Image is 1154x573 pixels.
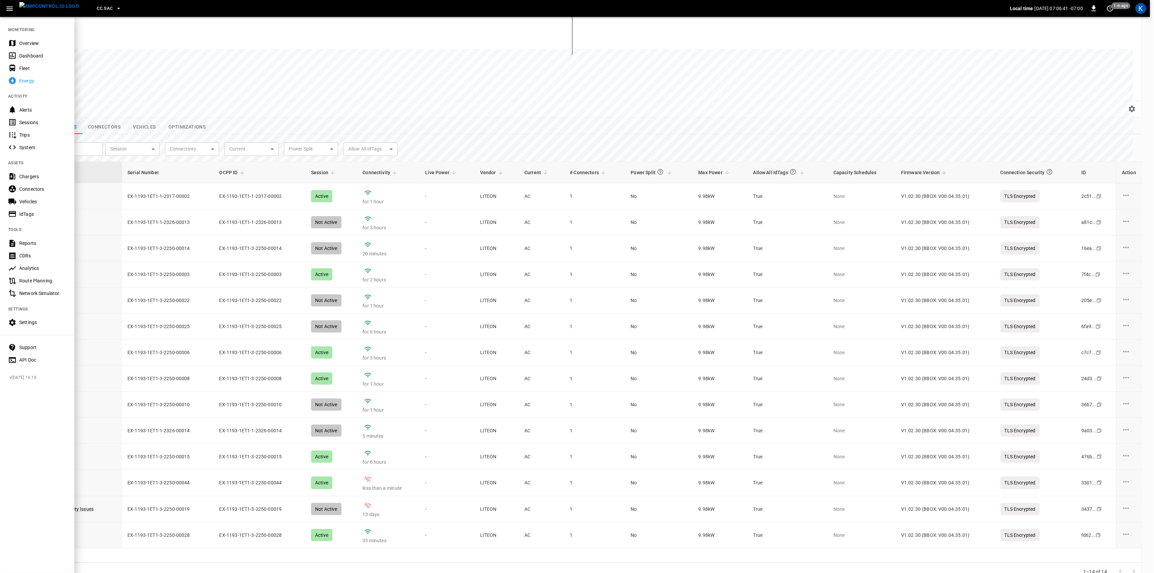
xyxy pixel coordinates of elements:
span: CC.SAC [97,5,113,13]
p: [DATE] 07:06:41 -07:00 [1035,5,1083,12]
div: profile-icon [1135,3,1146,14]
div: Sessions [19,119,66,126]
div: Dashboard [19,52,66,59]
span: v [DATE] 16:18 [9,374,69,381]
div: Trips [19,132,66,138]
div: Connectors [19,186,66,192]
div: Network Simulator [19,290,66,297]
div: CDRs [19,252,66,259]
div: Analytics [19,265,66,272]
div: API Doc [19,357,66,363]
div: Support [19,344,66,351]
div: Alerts [19,107,66,113]
div: Overview [19,40,66,47]
p: Local time [1010,5,1033,12]
div: Reports [19,240,66,247]
div: Energy [19,77,66,84]
img: ampcontrol.io logo [19,2,79,10]
div: Chargers [19,173,66,180]
span: 1 m ago [1111,2,1130,9]
div: IdTags [19,211,66,217]
div: Route Planning [19,277,66,284]
div: Settings [19,319,66,326]
div: Vehicles [19,198,66,205]
div: Fleet [19,65,66,72]
button: set refresh interval [1105,3,1115,14]
div: System [19,144,66,151]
